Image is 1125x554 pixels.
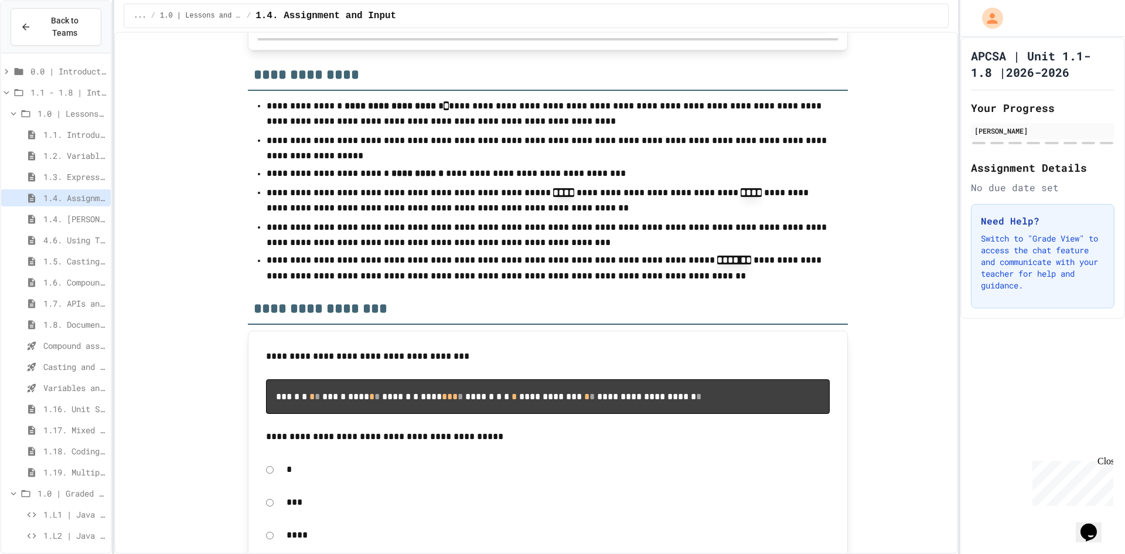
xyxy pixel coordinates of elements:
span: 1.0 | Graded Labs [37,487,106,499]
span: 1.L2 | Java Basics - Paragraphs Lab [43,529,106,542]
h1: APCSA | Unit 1.1- 1.8 |2026-2026 [971,47,1114,80]
span: 1.L1 | Java Basics - Fish Lab [43,508,106,521]
span: 1.1. Introduction to Algorithms, Programming, and Compilers [43,128,106,141]
span: 1.1 - 1.8 | Introduction to Java [30,86,106,98]
span: 1.7. APIs and Libraries [43,297,106,310]
span: Casting and Ranges of variables - Quiz [43,361,106,373]
span: 1.6. Compound Assignment Operators [43,276,106,288]
span: 1.8. Documentation with Comments and Preconditions [43,318,106,331]
span: 0.0 | Introduction to APCSA [30,65,106,77]
span: 1.17. Mixed Up Code Practice 1.1-1.6 [43,424,106,436]
h2: Your Progress [971,100,1114,116]
div: My Account [970,5,1006,32]
span: 1.5. Casting and Ranges of Values [43,255,106,267]
span: ... [134,11,146,21]
div: No due date set [971,181,1114,195]
span: 1.0 | Lessons and Notes [160,11,242,21]
span: 1.3. Expressions and Output [New] [43,171,106,183]
span: 1.4. Assignment and Input [255,9,396,23]
span: Back to Teams [38,15,91,39]
h3: Need Help? [981,214,1104,228]
span: 1.4. Assignment and Input [43,192,106,204]
span: / [247,11,251,21]
span: 1.0 | Lessons and Notes [37,107,106,120]
span: 1.2. Variables and Data Types [43,149,106,162]
span: 1.19. Multiple Choice Exercises for Unit 1a (1.1-1.6) [43,466,106,478]
iframe: chat widget [1028,456,1113,506]
span: 4.6. Using Text Files [43,234,106,246]
span: 1.18. Coding Practice 1a (1.1-1.6) [43,445,106,457]
p: Switch to "Grade View" to access the chat feature and communicate with your teacher for help and ... [981,233,1104,291]
span: / [151,11,155,21]
span: Compound assignment operators - Quiz [43,339,106,352]
span: 1.16. Unit Summary 1a (1.1-1.6) [43,403,106,415]
span: Variables and Data Types - Quiz [43,382,106,394]
h2: Assignment Details [971,159,1114,176]
span: 1.4. [PERSON_NAME] and User Input [43,213,106,225]
button: Back to Teams [11,8,101,46]
div: [PERSON_NAME] [974,125,1111,136]
div: Chat with us now!Close [5,5,81,74]
iframe: chat widget [1076,507,1113,542]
